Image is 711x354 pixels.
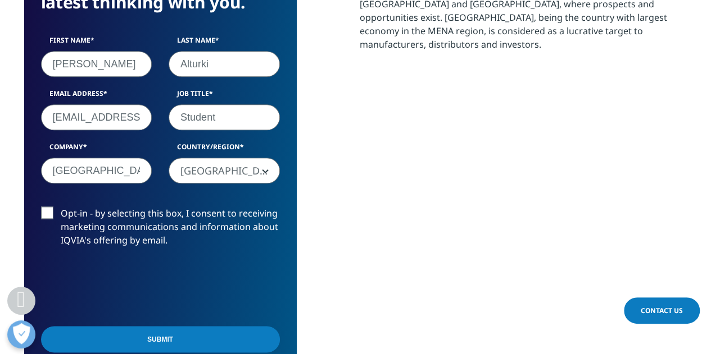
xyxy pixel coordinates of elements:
[169,158,280,183] span: United States
[41,35,152,51] label: First Name
[41,206,280,253] label: Opt-in - by selecting this box, I consent to receiving marketing communications and information a...
[41,265,212,309] iframe: reCAPTCHA
[169,158,279,184] span: United States
[169,142,280,158] label: Country/Region
[7,320,35,348] button: Open Preferences
[41,89,152,104] label: Email Address
[641,306,683,315] span: Contact Us
[169,89,280,104] label: Job Title
[624,297,700,324] a: Contact Us
[41,142,152,158] label: Company
[169,35,280,51] label: Last Name
[41,326,280,352] input: Submit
